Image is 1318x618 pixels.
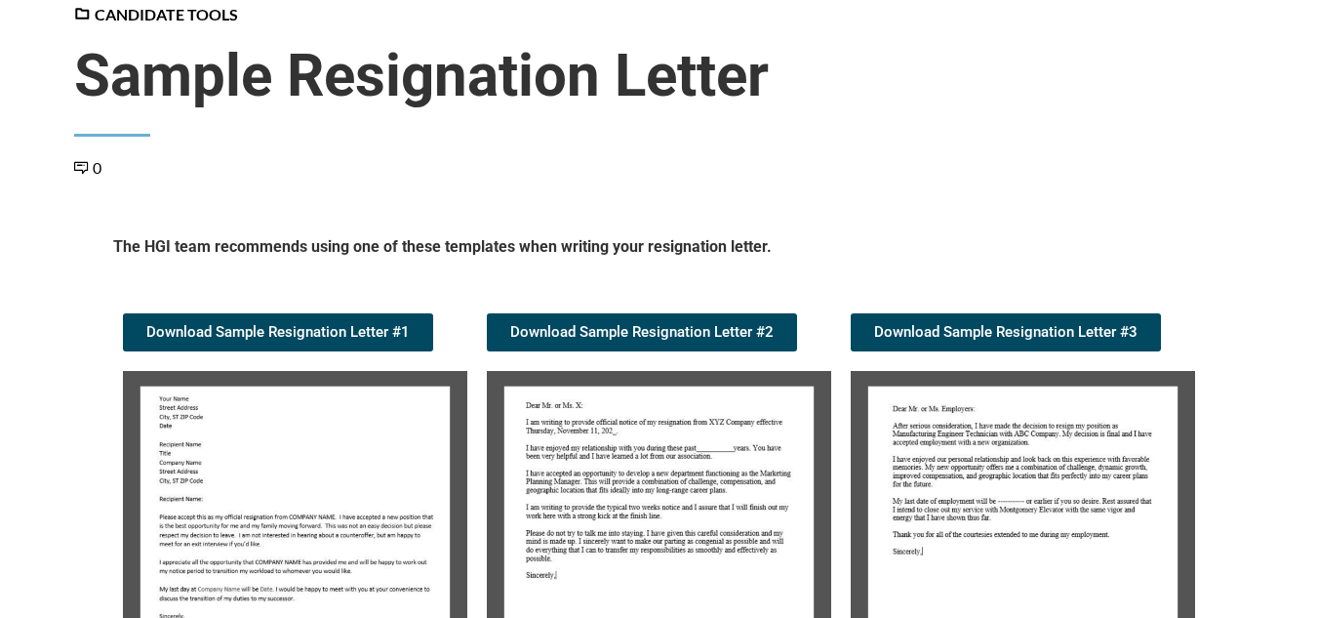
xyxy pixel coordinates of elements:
[74,41,1245,111] span: Sample Resignation Letter
[113,236,1206,265] h5: The HGI team recommends using one of these templates when writing your resignation letter.
[874,325,1138,340] span: Download Sample Resignation Letter #3
[123,313,433,351] a: Download Sample Resignation Letter #1
[146,325,410,340] span: Download Sample Resignation Letter #1
[487,313,797,351] a: Download Sample Resignation Letter #2
[510,325,774,340] span: Download Sample Resignation Letter #2
[851,313,1161,351] a: Download Sample Resignation Letter #3
[74,5,238,23] a: Candidate Tools
[74,158,101,177] a: 0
